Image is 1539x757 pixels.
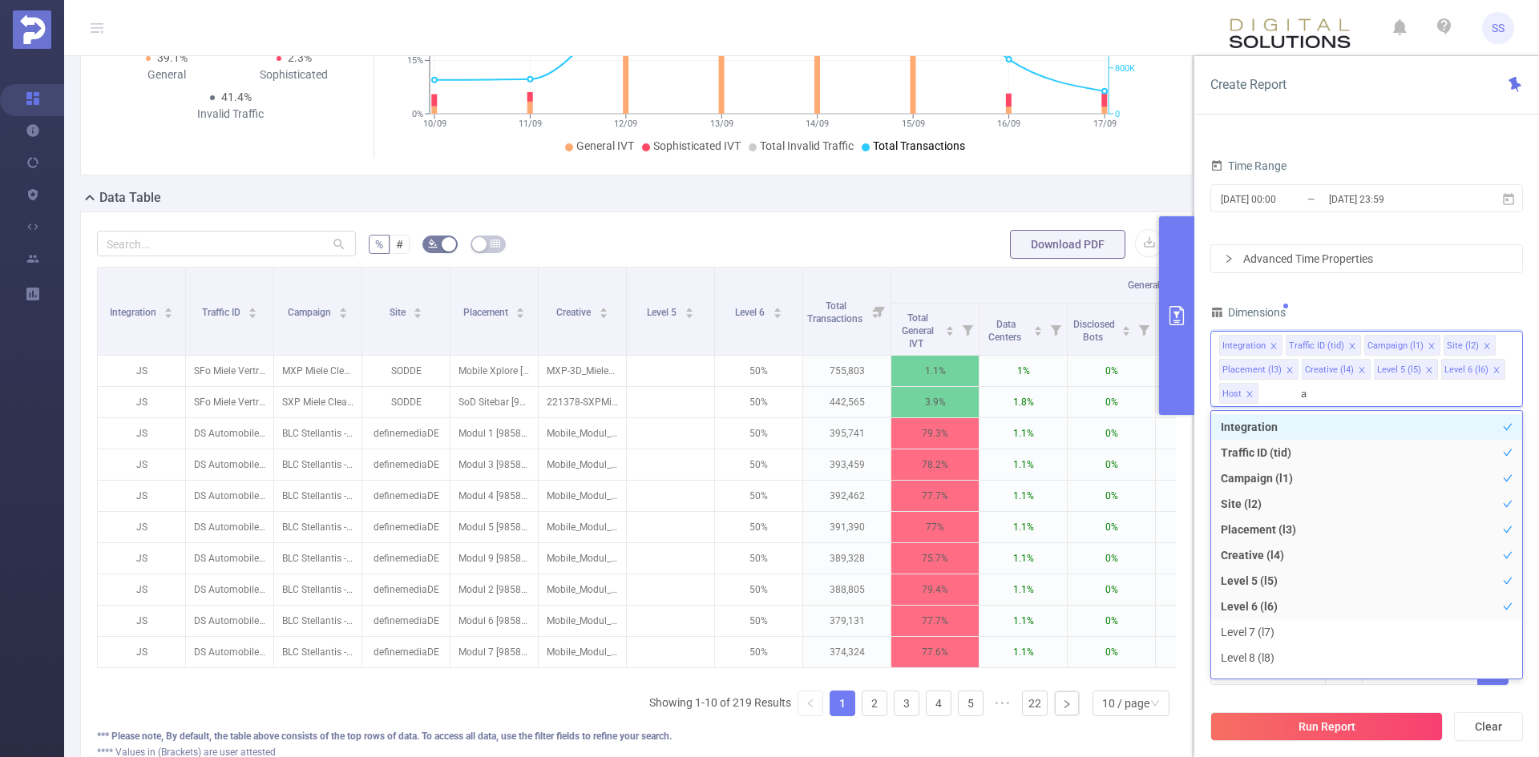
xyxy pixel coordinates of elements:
[1044,304,1067,355] i: Filter menu
[221,91,252,103] span: 41.4%
[1068,637,1155,667] p: 0%
[1503,499,1513,509] i: icon: check
[1503,473,1513,483] i: icon: check
[715,543,802,574] p: 50%
[288,307,333,318] span: Campaign
[13,10,51,49] img: Protected Media
[98,418,185,449] p: JS
[958,691,984,716] li: 5
[806,119,829,129] tspan: 14/09
[1377,360,1421,381] div: Level 5 (l5)
[274,481,362,511] p: BLC Stellantis - DS No8 - Q3 2025 [288288]
[715,418,802,449] p: 50%
[1270,342,1278,352] i: icon: close
[362,356,450,386] p: SODDE
[231,66,358,83] div: Sophisticated
[1156,512,1243,542] p: 0%
[539,418,626,449] p: Mobile_Modul_1_HeaderVideo.zip [5571850]
[599,305,608,315] div: Sort
[1211,619,1522,645] li: Level 7 (l7)
[186,606,273,636] p: DS Automobiles [24190]
[274,574,362,605] p: BLC Stellantis - DS No8 - Q3 2025 [288288]
[1034,324,1043,328] i: icon: caret-up
[649,691,791,716] li: Showing 1-10 of 219 Results
[110,307,159,318] span: Integration
[980,606,1067,636] p: 1.1%
[450,637,538,667] p: Modul 7 [9858788]
[362,574,450,605] p: definemediaDE
[186,543,273,574] p: DS Automobiles [24190]
[515,305,525,315] div: Sort
[803,418,891,449] p: 395,741
[539,574,626,605] p: Mobile_Modul_2_ReichweiteAnimation.zip [5571851]
[926,691,951,716] li: 4
[1327,188,1457,210] input: End date
[164,312,173,316] i: icon: caret-down
[164,305,173,310] i: icon: caret-up
[1305,360,1354,381] div: Creative (l4)
[891,637,979,667] p: 77.6%
[98,387,185,417] p: JS
[414,312,422,316] i: icon: caret-down
[186,449,273,480] p: DS Automobiles [24190]
[1156,481,1243,511] p: 0%
[1156,356,1243,386] p: 0.02%
[1211,245,1522,272] div: icon: rightAdvanced Time Properties
[450,512,538,542] p: Modul 5 [9858786]
[463,307,511,318] span: Placement
[803,387,891,417] p: 442,565
[773,305,782,315] div: Sort
[773,305,782,310] i: icon: caret-up
[98,356,185,386] p: JS
[891,481,979,511] p: 77.7%
[862,691,887,715] a: 2
[274,637,362,667] p: BLC Stellantis - DS No8 - Q3 2025 [288288]
[891,543,979,574] p: 75.7%
[1222,336,1266,356] div: Integration
[980,418,1067,449] p: 1.1%
[715,574,802,605] p: 50%
[274,543,362,574] p: BLC Stellantis - DS No8 - Q3 2025 [288288]
[412,109,423,119] tspan: 0%
[715,637,802,667] p: 50%
[1211,414,1522,440] li: Integration
[539,606,626,636] p: Mobile_Modul_6_BildergalerieInterior.zip [5571855]
[803,606,891,636] p: 379,131
[715,512,802,542] p: 50%
[1286,366,1294,376] i: icon: close
[798,691,823,716] li: Previous Page
[891,387,979,417] p: 3.9%
[414,305,422,310] i: icon: caret-up
[803,512,891,542] p: 391,390
[98,512,185,542] p: JS
[186,356,273,386] p: SFo Miele Vertriebsgesellschaft Deutschland KG [35495]
[1428,342,1436,352] i: icon: close
[338,305,348,315] div: Sort
[1444,360,1489,381] div: Level 6 (l6)
[980,543,1067,574] p: 1.1%
[1367,336,1424,356] div: Campaign (l1)
[98,449,185,480] p: JS
[1289,336,1344,356] div: Traffic ID (tid)
[1156,574,1243,605] p: 0%
[516,312,525,316] i: icon: caret-down
[803,481,891,511] p: 392,462
[946,329,955,334] i: icon: caret-down
[157,51,188,64] span: 39.1%
[1454,712,1523,741] button: Clear
[803,356,891,386] p: 755,803
[1122,329,1131,334] i: icon: caret-down
[1023,691,1047,715] a: 22
[1302,359,1371,380] li: Creative (l4)
[715,481,802,511] p: 50%
[288,51,312,64] span: 2.3%
[685,312,693,316] i: icon: caret-down
[450,543,538,574] p: Modul 9 [9858790]
[362,637,450,667] p: definemediaDE
[1121,324,1131,333] div: Sort
[1211,542,1522,568] li: Creative (l4)
[248,305,257,315] div: Sort
[830,691,855,716] li: 1
[1219,188,1349,210] input: Start date
[1093,119,1116,129] tspan: 17/09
